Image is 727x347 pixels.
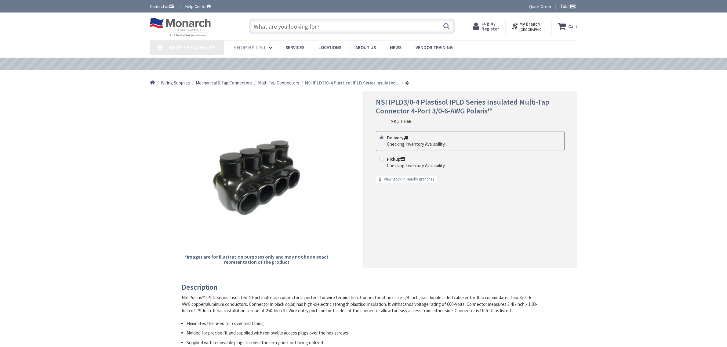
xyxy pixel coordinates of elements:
span: [GEOGRAPHIC_DATA], [GEOGRAPHIC_DATA] [519,27,545,32]
strong: My Branch [519,21,540,27]
div: NSI Polaris™ IPLD Series Insulated 4-Port multi-tap connector is perfect for wire termination. Co... [182,294,541,314]
strong: Cart [568,21,577,32]
span: Shop By List [234,44,266,51]
a: Help Center [185,3,211,9]
li: Molded for precise fit and supplied with removable access plugs over the hex screws [187,330,541,336]
a: Contact us [150,3,176,9]
span: Login / Register [482,20,499,32]
div: Checking Inventory Availability... [387,162,447,169]
strong: Delivery [387,135,408,141]
a: View Stock in Nearby Branches [384,177,434,182]
span: About Us [355,45,376,50]
div: My Branch [GEOGRAPHIC_DATA], [GEOGRAPHIC_DATA] [511,21,545,32]
a: Quick Order [529,3,551,9]
li: Supplied with removable plugs to close the entry port not being utilized [187,339,541,346]
span: 10566 [400,119,411,124]
span: Tour [560,3,576,9]
a: Wiring Supplies [161,80,190,86]
img: Monarch Electric Company [150,18,211,37]
a: Multi-Tap Connectors [258,80,299,86]
span: News [390,45,402,50]
img: NSI IPLD3/0-4 Plastisol IPLD Series Insulated Multi-Tap Connector 4-Port 3/0-6-AWG Polaris™ [211,131,303,223]
a: Mechanical & Tap Connectors [196,80,252,86]
a: Login / Register [473,21,499,32]
div: Checking Inventory Availability... [387,141,447,147]
span: Shop By Category [169,44,216,51]
h5: *Images are for illustration purposes only and may not be an exact representation of the product [184,254,329,265]
li: Eliminates the need for cover and taping [187,320,541,327]
input: What are you looking for? [249,19,455,34]
strong: Pickup [387,156,405,162]
span: Vendor Training [416,45,453,50]
a: Cart [558,21,577,32]
a: VIEW OUR VIDEO TRAINING LIBRARY [310,61,417,67]
span: Locations [318,45,341,50]
strong: NSI IPLD3/0-4 Plastisol IPLD Series Insulated... [305,80,399,86]
div: SKU: [391,118,411,125]
span: Services [285,45,304,50]
h3: Description [182,283,541,291]
span: NSI IPLD3/0-4 Plastisol IPLD Series Insulated Multi-Tap Connector 4-Port 3/0-6-AWG Polaris™ [376,97,549,116]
